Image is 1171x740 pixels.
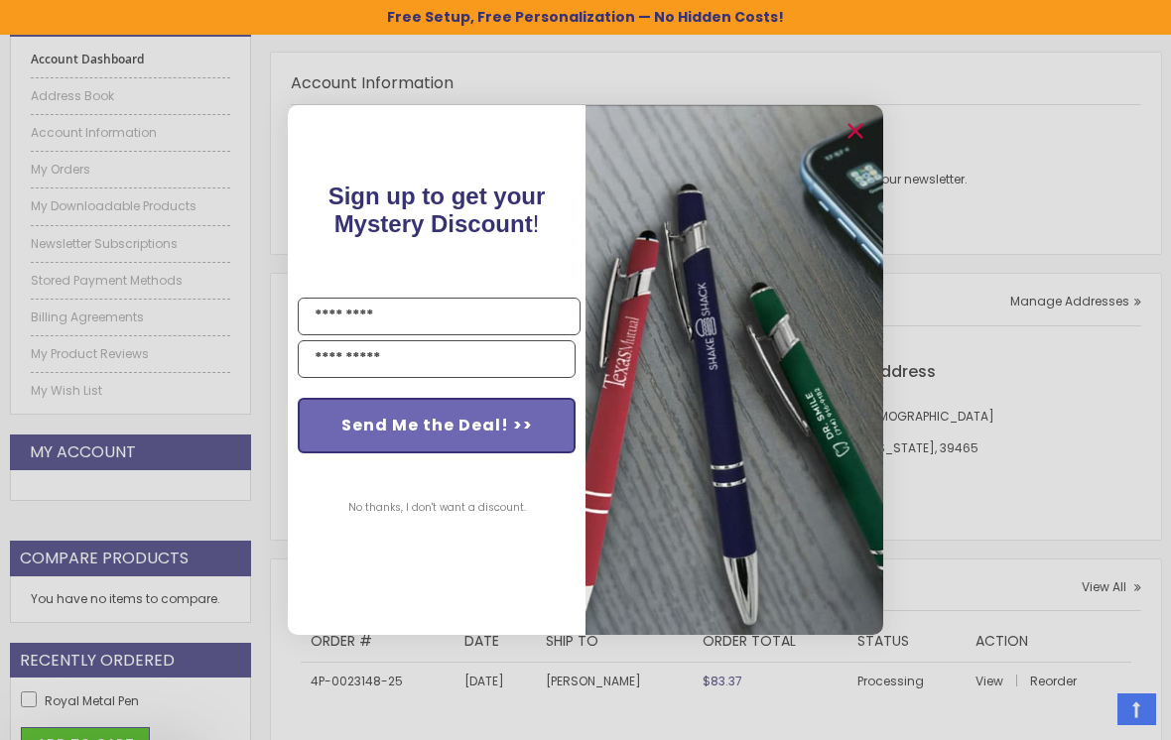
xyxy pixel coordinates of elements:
[338,483,536,533] button: No thanks, I don't want a discount.
[840,115,871,147] button: Close dialog
[328,183,546,237] span: Sign up to get your Mystery Discount
[328,183,546,237] span: !
[585,105,883,634] img: pop-up-image
[298,398,576,453] button: Send Me the Deal! >>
